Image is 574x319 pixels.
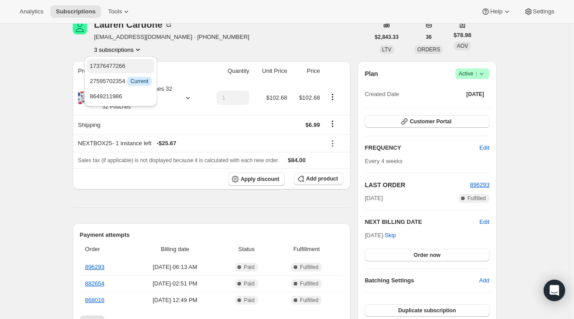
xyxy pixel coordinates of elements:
th: Order [80,239,130,259]
span: Skip [385,231,396,240]
span: Fulfilled [467,195,486,202]
span: Created Date [365,90,399,99]
button: Tools [103,5,136,18]
span: 8649211986 [90,93,122,100]
button: Help [476,5,516,18]
span: Add product [306,175,338,182]
span: $2,843.33 [375,34,399,41]
span: Duplicate subscription [398,307,456,314]
a: 896293 [85,264,104,270]
span: - $25.67 [157,139,176,148]
span: Help [490,8,502,15]
span: Subscriptions [56,8,96,15]
button: Add [474,273,495,288]
span: $6.99 [305,122,320,128]
span: Fulfillment [275,245,338,254]
span: 27595702354 [90,78,152,84]
div: Open Intercom Messenger [544,280,565,301]
span: Paid [244,297,254,304]
span: Order now [414,252,441,259]
button: 896293 [470,180,489,189]
h2: Plan [365,69,378,78]
button: Analytics [14,5,49,18]
span: [DATE] [365,194,383,203]
th: Shipping [73,115,205,134]
button: Settings [519,5,560,18]
button: Duplicate subscription [365,304,489,317]
a: 868016 [85,297,104,303]
span: Tools [108,8,122,15]
th: Unit Price [252,61,290,81]
span: Sales tax (if applicable) is not displayed because it is calculated with each new order. [78,157,279,164]
button: $2,843.33 [370,31,404,43]
button: Edit [474,141,495,155]
a: 896293 [470,181,489,188]
button: Apply discount [228,172,285,186]
div: NEXTBOX25 - 1 instance left [78,139,320,148]
span: $84.00 [288,157,306,164]
span: 36 [426,34,432,41]
button: Order now [365,249,489,261]
span: Analytics [20,8,43,15]
span: [DATE] [466,91,484,98]
th: Product [73,61,205,81]
h2: NEXT BILLING DATE [365,218,479,227]
span: $102.68 [266,94,287,101]
button: 36 [420,31,437,43]
span: [DATE] · 12:49 PM [132,296,218,305]
span: Fulfilled [300,297,318,304]
button: Product actions [325,92,340,102]
button: Product actions [94,45,143,54]
a: 882654 [85,280,104,287]
span: Paid [244,264,254,271]
button: 17376477266 [87,59,154,73]
span: ORDERS [417,46,440,53]
span: LTV [382,46,391,53]
button: Subscriptions [50,5,101,18]
th: Price [290,61,322,81]
button: Edit [479,218,489,227]
span: $78.98 [453,31,471,40]
button: [DATE] [461,88,490,101]
h2: LAST ORDER [365,180,470,189]
span: Billing date [132,245,218,254]
span: Edit [479,143,489,152]
span: Add [479,276,489,285]
span: | [475,70,477,77]
span: Fulfilled [300,264,318,271]
span: [DATE] · 06:13 AM [132,263,218,272]
h2: FREQUENCY [365,143,479,152]
button: Skip [379,228,401,243]
span: Active [459,69,486,78]
span: Paid [244,280,254,287]
div: Lauren Cardone [94,20,173,29]
span: Apply discount [241,176,279,183]
span: Lauren Cardone [73,20,87,34]
span: $102.68 [299,94,320,101]
span: [EMAIL_ADDRESS][DOMAIN_NAME] · [PHONE_NUMBER] [94,33,250,42]
h2: Payment attempts [80,231,344,239]
th: Quantity [205,61,252,81]
span: 17376477266 [90,63,125,69]
span: Customer Portal [410,118,451,125]
span: Current [130,78,148,85]
button: Add product [294,172,343,185]
span: [DATE] · 02:51 PM [132,279,218,288]
span: Fulfilled [300,280,318,287]
button: 8649211986 [87,89,154,104]
span: Every 4 weeks [365,158,403,164]
button: 27595702354 InfoCurrent [87,74,154,88]
span: [DATE] · [365,232,396,239]
span: Status [223,245,270,254]
button: Shipping actions [325,119,340,129]
span: Settings [533,8,554,15]
button: Customer Portal [365,115,489,128]
span: AOV [457,43,468,49]
h6: Batching Settings [365,276,479,285]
